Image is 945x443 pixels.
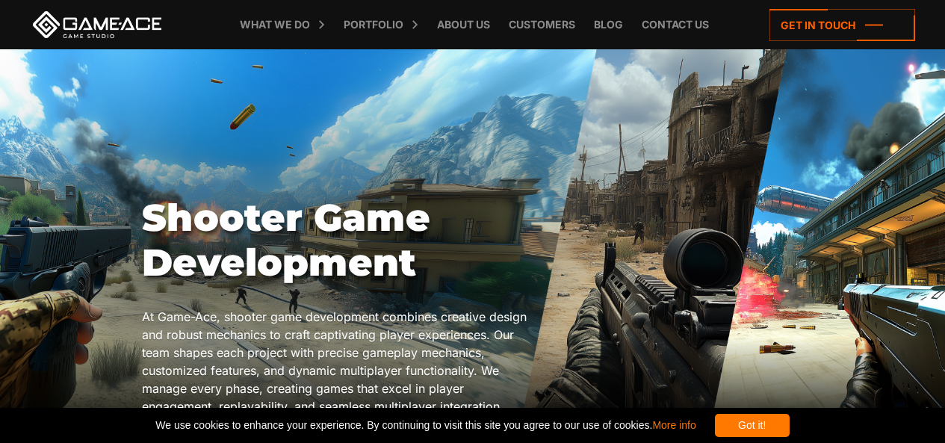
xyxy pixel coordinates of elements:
[142,308,539,415] p: At Game-Ace, shooter game development combines creative design and robust mechanics to craft capt...
[652,419,695,431] a: More info
[715,414,790,437] div: Got it!
[142,196,539,285] h1: Shooter Game Development
[769,9,915,41] a: Get in touch
[155,414,695,437] span: We use cookies to enhance your experience. By continuing to visit this site you agree to our use ...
